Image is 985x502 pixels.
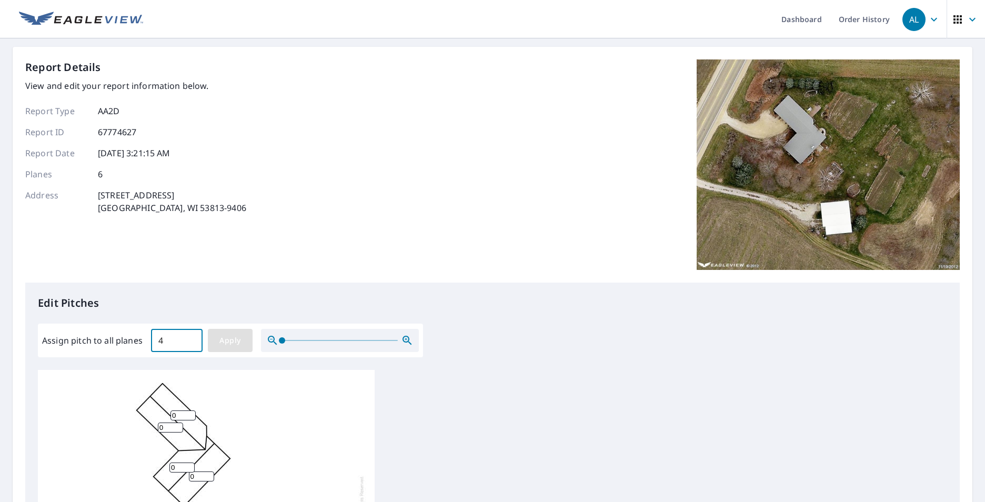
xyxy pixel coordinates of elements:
p: 67774627 [98,126,136,138]
div: AL [902,8,926,31]
p: Edit Pitches [38,295,947,311]
p: Address [25,189,88,214]
p: [STREET_ADDRESS] [GEOGRAPHIC_DATA], WI 53813-9406 [98,189,246,214]
button: Apply [208,329,253,352]
p: [DATE] 3:21:15 AM [98,147,170,159]
p: AA2D [98,105,120,117]
img: EV Logo [19,12,143,27]
p: 6 [98,168,103,180]
img: Top image [697,59,960,270]
p: Planes [25,168,88,180]
label: Assign pitch to all planes [42,334,143,347]
input: 00.0 [151,326,203,355]
p: Report Type [25,105,88,117]
p: Report Details [25,59,101,75]
p: Report ID [25,126,88,138]
p: Report Date [25,147,88,159]
p: View and edit your report information below. [25,79,246,92]
span: Apply [216,334,244,347]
